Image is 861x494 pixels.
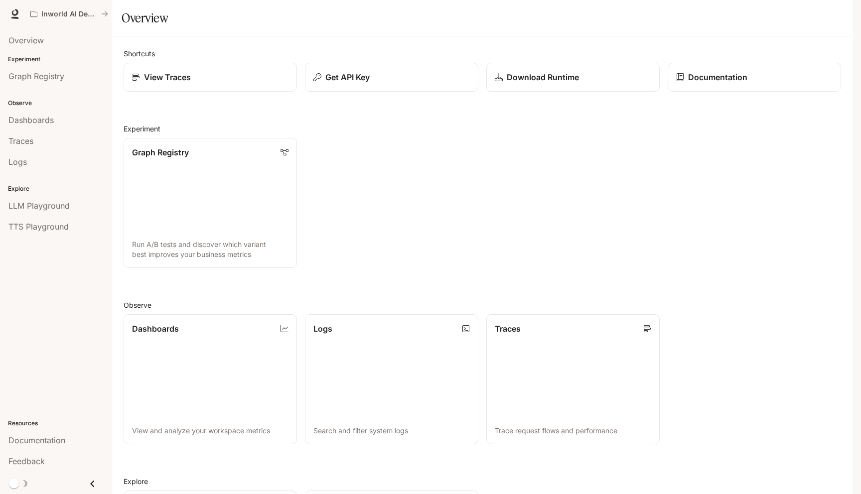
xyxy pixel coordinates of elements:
a: DashboardsView and analyze your workspace metrics [124,314,297,444]
h2: Observe [124,300,841,310]
h2: Experiment [124,123,841,134]
a: Download Runtime [486,63,660,92]
p: Search and filter system logs [313,426,470,436]
a: TracesTrace request flows and performance [486,314,660,444]
p: Run A/B tests and discover which variant best improves your business metrics [132,240,288,259]
h2: Shortcuts [124,48,841,59]
h2: Explore [124,476,841,487]
p: Logs [313,323,332,335]
a: Documentation [668,63,841,92]
p: Documentation [688,71,747,83]
p: View Traces [144,71,191,83]
p: Get API Key [325,71,370,83]
p: Graph Registry [132,146,189,158]
button: All workspaces [26,4,113,24]
p: Dashboards [132,323,179,335]
a: View Traces [124,63,297,92]
a: Graph RegistryRun A/B tests and discover which variant best improves your business metrics [124,138,297,268]
button: Get API Key [305,63,478,92]
a: LogsSearch and filter system logs [305,314,478,444]
p: Trace request flows and performance [495,426,651,436]
h1: Overview [122,8,168,28]
p: Traces [495,323,521,335]
p: Inworld AI Demos [41,10,97,18]
p: Download Runtime [507,71,579,83]
p: View and analyze your workspace metrics [132,426,288,436]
